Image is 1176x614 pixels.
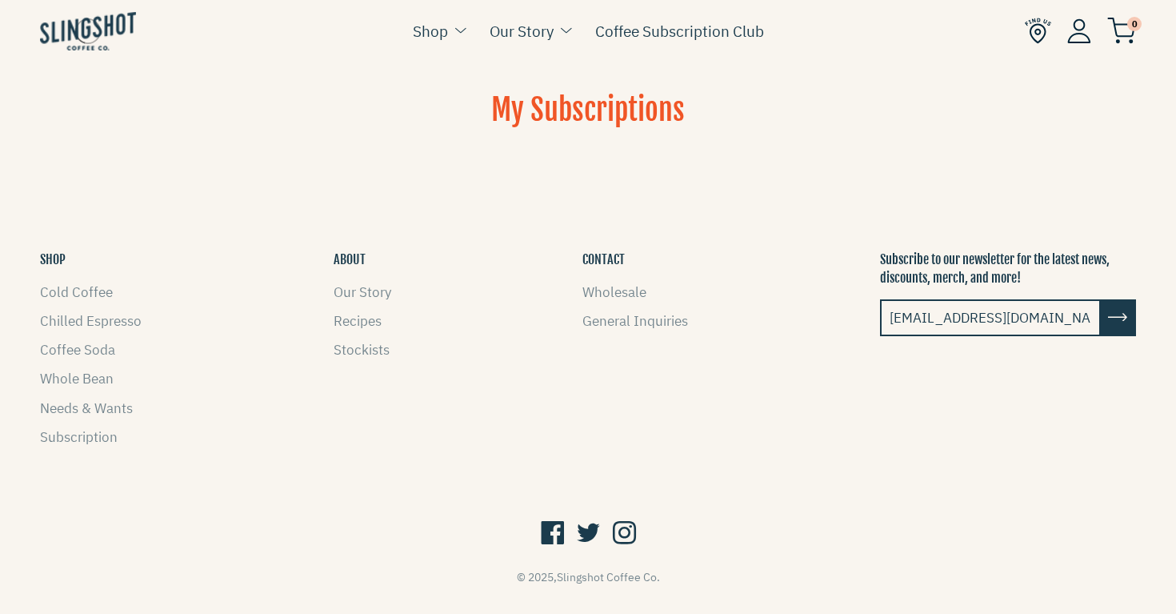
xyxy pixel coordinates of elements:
a: Coffee Soda [40,341,115,359]
a: Shop [413,19,448,43]
a: Coffee Subscription Club [595,19,764,43]
a: Stockists [334,341,390,359]
h1: My Subscriptions [188,90,988,150]
a: Our Story [334,283,391,301]
a: 0 [1107,21,1136,40]
a: Recipes [334,312,382,330]
a: Slingshot Coffee Co. [557,570,660,584]
span: © 2025, [517,570,660,584]
p: Subscribe to our newsletter for the latest news, discounts, merch, and more! [880,251,1136,287]
button: CONTACT [582,251,625,268]
span: 0 [1127,17,1142,31]
button: SHOP [40,251,66,268]
img: Account [1067,18,1091,43]
input: email@example.com [880,299,1101,336]
a: Wholesale [582,283,646,301]
button: ABOUT [334,251,366,268]
a: Cold Coffee [40,283,113,301]
a: Subscription [40,428,118,446]
a: Chilled Espresso [40,312,142,330]
a: Our Story [490,19,554,43]
img: Find Us [1025,18,1051,44]
a: General Inquiries [582,312,688,330]
a: Needs & Wants [40,399,133,417]
a: Whole Bean [40,370,114,387]
img: cart [1107,18,1136,44]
